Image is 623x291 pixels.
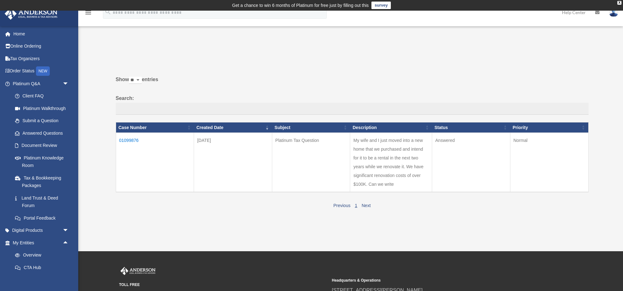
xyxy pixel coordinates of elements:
[609,8,618,17] img: User Pic
[350,133,432,192] td: My wife and I just moved into a new home that we purchased and intend for it to be a rental in th...
[350,122,432,133] th: Description: activate to sort column ascending
[355,203,357,208] a: 1
[84,9,92,16] i: menu
[119,282,328,288] small: TOLL FREE
[84,11,92,16] a: menu
[362,203,371,208] a: Next
[119,267,157,275] img: Anderson Advisors Platinum Portal
[63,236,75,249] span: arrow_drop_up
[272,133,350,192] td: Platinum Tax Question
[4,28,78,40] a: Home
[9,90,75,102] a: Client FAQ
[9,102,75,115] a: Platinum Walkthrough
[63,77,75,90] span: arrow_drop_down
[116,122,194,133] th: Case Number: activate to sort column ascending
[432,133,510,192] td: Answered
[333,203,350,208] a: Previous
[9,249,78,262] a: Overview
[3,8,59,20] img: Anderson Advisors Platinum Portal
[9,139,75,152] a: Document Review
[63,224,75,237] span: arrow_drop_down
[617,1,621,5] div: close
[116,94,589,115] label: Search:
[9,172,75,192] a: Tax & Bookkeeping Packages
[432,122,510,133] th: Status: activate to sort column ascending
[129,77,142,84] select: Showentries
[371,2,391,9] a: survey
[36,66,50,76] div: NEW
[194,133,272,192] td: [DATE]
[9,212,75,224] a: Portal Feedback
[4,224,78,237] a: Digital Productsarrow_drop_down
[4,65,78,78] a: Order StatusNEW
[9,127,72,139] a: Answered Questions
[9,152,75,172] a: Platinum Knowledge Room
[4,236,78,249] a: My Entitiesarrow_drop_up
[272,122,350,133] th: Subject: activate to sort column ascending
[4,52,78,65] a: Tax Organizers
[232,2,369,9] div: Get a chance to win 6 months of Platinum for free just by filling out this
[9,261,78,274] a: CTA Hub
[116,75,589,90] label: Show entries
[510,133,588,192] td: Normal
[9,192,75,212] a: Land Trust & Deed Forum
[116,103,589,115] input: Search:
[105,8,111,15] i: search
[4,77,75,90] a: Platinum Q&Aarrow_drop_down
[332,277,540,284] small: Headquarters & Operations
[510,122,588,133] th: Priority: activate to sort column ascending
[4,40,78,53] a: Online Ordering
[194,122,272,133] th: Created Date: activate to sort column ascending
[116,133,194,192] td: 01099876
[9,115,75,127] a: Submit a Question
